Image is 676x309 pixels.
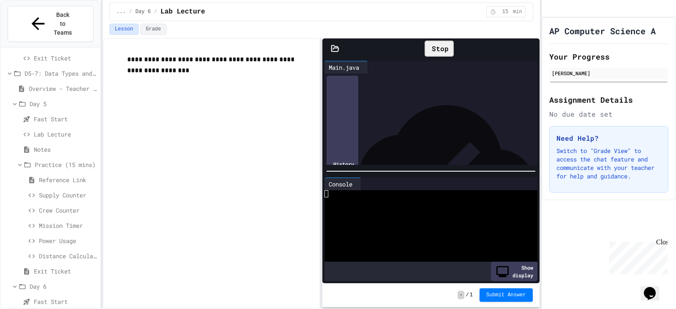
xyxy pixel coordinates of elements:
span: Lab Lecture [34,130,97,139]
span: Supply Counter [39,191,97,200]
div: Main.java [324,63,363,72]
span: Day 6 [30,282,97,291]
span: Crew Counter [39,206,97,215]
span: Fast Start [34,297,97,306]
div: History [327,76,358,252]
span: Practice (15 mins) [35,160,97,169]
p: Switch to "Grade View" to access the chat feature and communicate with your teacher for help and ... [556,147,661,180]
iframe: chat widget [606,238,668,274]
button: Lesson [109,24,139,35]
span: Lab Lecture [161,7,205,17]
button: Back to Teams [8,6,93,42]
h1: AP Computer Science A [549,25,656,37]
h2: Assignment Details [549,94,668,106]
span: Back to Teams [53,11,73,37]
div: Chat with us now!Close [3,3,58,54]
span: 15 [499,8,512,15]
span: Day 5 [30,99,97,108]
span: ... [117,8,126,15]
span: D5-7: Data Types and Number Calculations [25,69,97,78]
button: Grade [140,24,166,35]
span: Overview - Teacher Only [29,84,97,93]
span: / [129,8,132,15]
span: Notes [34,145,97,154]
div: Show display [491,262,537,281]
span: - [458,291,464,299]
div: No due date set [549,109,668,119]
span: Reference Link [39,175,97,184]
div: Console [324,180,357,189]
div: Console [324,178,361,190]
h3: Need Help? [556,133,661,143]
span: Exit Ticket [34,267,97,276]
iframe: chat widget [641,275,668,301]
span: Power Usage [39,236,97,245]
span: Submit Answer [486,292,526,298]
span: Day 6 [136,8,151,15]
span: 1 [470,292,473,298]
span: Fast Start [34,115,97,123]
div: Stop [425,41,454,57]
div: Main.java [324,61,368,74]
span: Mission Timer [39,221,97,230]
h2: Your Progress [549,51,668,63]
span: / [466,292,469,298]
span: / [154,8,157,15]
span: min [513,8,522,15]
span: Distance Calculator [39,252,97,260]
button: Submit Answer [480,288,533,302]
div: [PERSON_NAME] [552,69,666,77]
span: Exit Ticket [34,54,97,63]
